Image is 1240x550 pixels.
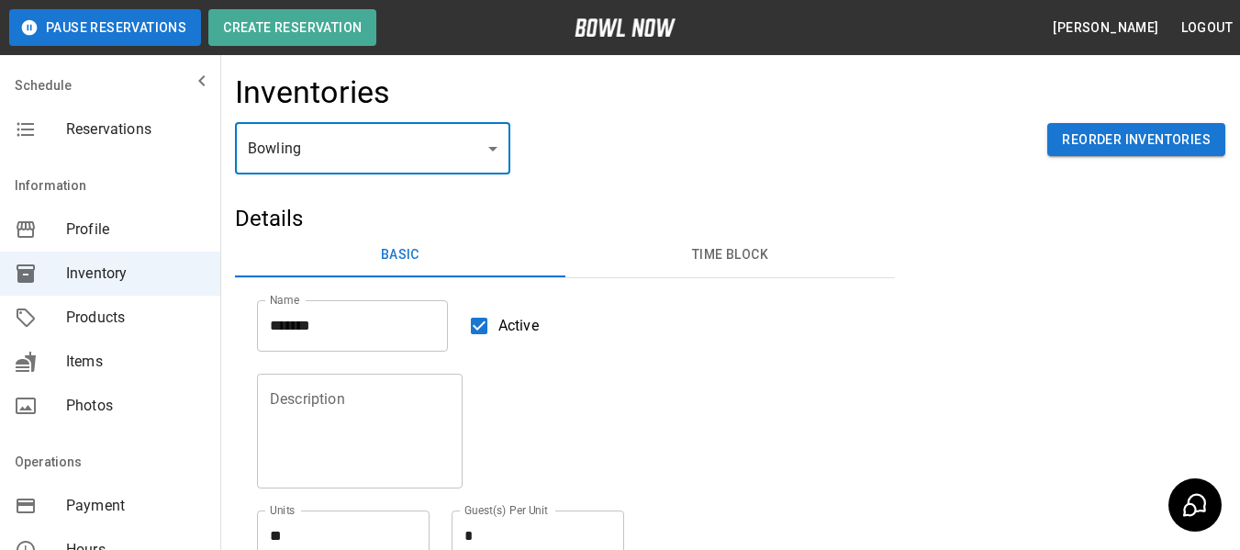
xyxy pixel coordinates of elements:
span: Items [66,351,206,373]
span: Profile [66,219,206,241]
div: Bowling [235,123,510,174]
img: logo [575,18,676,37]
button: Logout [1174,11,1240,45]
button: [PERSON_NAME] [1045,11,1166,45]
span: Reservations [66,118,206,140]
span: Payment [66,495,206,517]
span: Photos [66,395,206,417]
span: Inventory [66,263,206,285]
h5: Details [235,204,895,233]
h4: Inventories [235,73,391,112]
button: Time Block [565,233,896,277]
button: Create Reservation [208,9,376,46]
button: Pause Reservations [9,9,201,46]
button: Reorder Inventories [1047,123,1225,157]
button: Basic [235,233,565,277]
div: basic tabs example [235,233,895,277]
span: Active [498,315,539,337]
span: Products [66,307,206,329]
